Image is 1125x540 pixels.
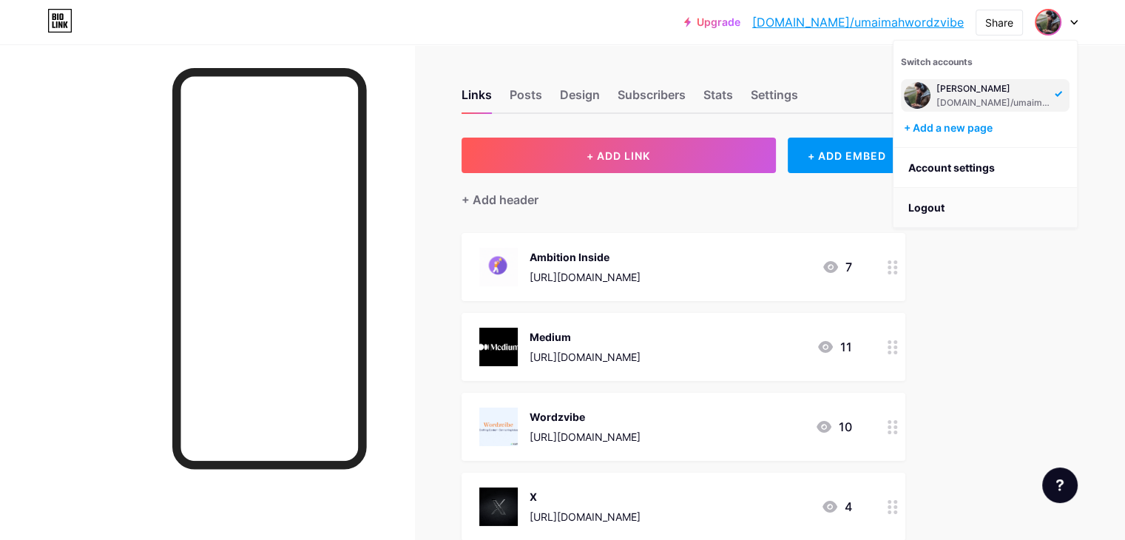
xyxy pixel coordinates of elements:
div: Posts [510,86,542,112]
div: 10 [815,418,852,436]
div: [URL][DOMAIN_NAME] [530,509,641,524]
span: + ADD LINK [587,149,650,162]
a: Account settings [893,148,1077,188]
a: [DOMAIN_NAME]/umaimahwordzvibe [752,13,964,31]
div: Medium [530,329,641,345]
div: + Add header [462,191,538,209]
div: [DOMAIN_NAME]/umaimahwordzvibe [936,97,1050,109]
div: Settings [751,86,798,112]
div: 4 [821,498,852,516]
button: + ADD LINK [462,138,776,173]
li: Logout [893,188,1077,228]
img: umaimahwordzvibe [904,82,930,109]
div: X [530,489,641,504]
div: Stats [703,86,733,112]
div: 11 [817,338,852,356]
div: [PERSON_NAME] [936,83,1050,95]
div: 7 [822,258,852,276]
span: Switch accounts [901,56,973,67]
a: Upgrade [684,16,740,28]
div: [URL][DOMAIN_NAME] [530,429,641,445]
div: + ADD EMBED [788,138,905,173]
div: Ambition Inside [530,249,641,265]
img: X [479,487,518,526]
img: Ambition Inside [479,248,518,286]
div: Share [985,15,1013,30]
div: + Add a new page [904,121,1070,135]
div: Wordzvibe [530,409,641,425]
div: Subscribers [618,86,686,112]
img: Wordzvibe [479,408,518,446]
div: Design [560,86,600,112]
div: Links [462,86,492,112]
div: [URL][DOMAIN_NAME] [530,269,641,285]
img: umaimahwordzvibe [1036,10,1060,34]
img: Medium [479,328,518,366]
div: [URL][DOMAIN_NAME] [530,349,641,365]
